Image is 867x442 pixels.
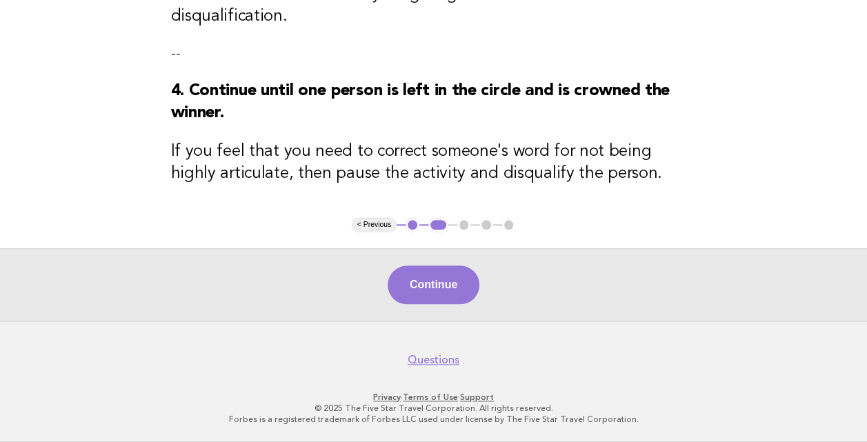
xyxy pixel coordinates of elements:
button: Continue [388,265,479,304]
a: Terms of Use [403,392,458,402]
a: Support [460,392,494,402]
p: -- [171,44,697,63]
p: Forbes is a registered trademark of Forbes LLC used under license by The Five Star Travel Corpora... [19,414,848,425]
a: Privacy [373,392,401,402]
p: © 2025 The Five Star Travel Corporation. All rights reserved. [19,403,848,414]
h3: If you feel that you need to correct someone's word for not being highly articulate, then pause t... [171,141,697,185]
p: · · [19,392,848,403]
strong: 4. Continue until one person is left in the circle and is crowned the winner. [171,83,670,121]
button: 2 [428,218,448,232]
button: 1 [406,218,419,232]
button: < Previous [352,218,397,232]
a: Questions [408,353,459,367]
